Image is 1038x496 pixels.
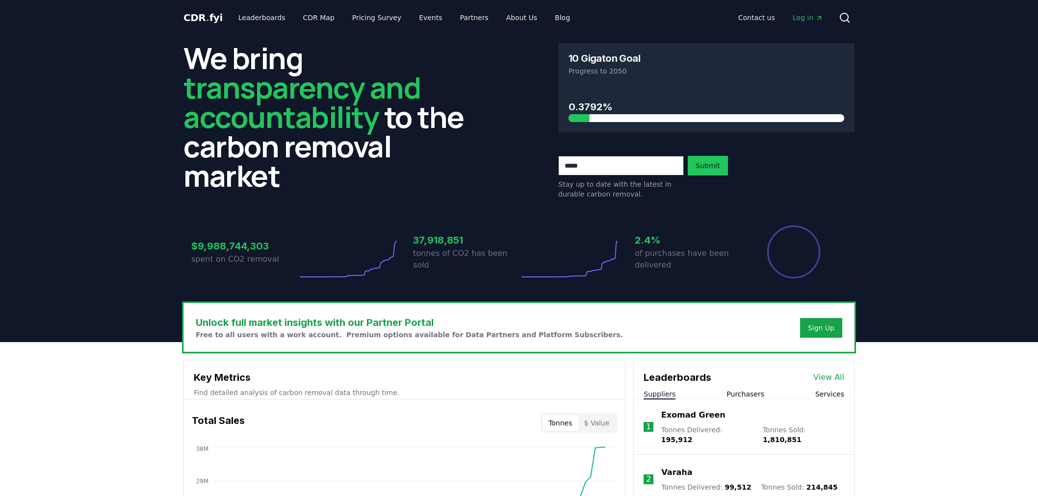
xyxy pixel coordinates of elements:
[183,11,223,25] a: CDR.fyi
[766,224,821,279] div: Percentage of sales delivered
[661,409,726,421] a: Exomad Green
[183,12,223,24] span: CDR fyi
[793,13,823,23] span: Log in
[344,9,409,26] a: Pricing Survey
[183,43,480,190] h2: We bring to the carbon removal market
[183,67,420,137] span: transparency and accountability
[661,425,753,445] p: Tonnes Delivered :
[635,248,741,271] p: of purchases have been delivered
[413,248,519,271] p: tonnes of CO2 has been sold
[231,9,293,26] a: Leaderboards
[191,239,297,253] h3: $9,988,744,303
[727,389,764,399] button: Purchasers
[661,482,751,492] p: Tonnes Delivered :
[644,370,711,385] h3: Leaderboards
[785,9,831,26] a: Log in
[646,421,651,433] p: 1
[569,99,844,114] h3: 0.3792%
[196,446,208,452] tspan: 38M
[815,389,844,399] button: Services
[644,389,675,399] button: Suppliers
[196,478,208,485] tspan: 29M
[730,9,783,26] a: Contact us
[547,9,578,26] a: Blog
[763,425,844,445] p: Tonnes Sold :
[808,323,834,333] a: Sign Up
[411,9,450,26] a: Events
[194,370,615,385] h3: Key Metrics
[661,467,692,478] a: Varaha
[569,53,640,63] h3: 10 Gigaton Goal
[295,9,342,26] a: CDR Map
[196,315,623,330] h3: Unlock full market insights with our Partner Portal
[191,253,297,265] p: spent on CO2 removal
[688,156,728,175] button: Submit
[761,482,837,492] p: Tonnes Sold :
[413,233,519,248] h3: 37,918,851
[231,9,578,26] nav: Main
[730,9,831,26] nav: Main
[192,413,245,433] h3: Total Sales
[194,388,615,397] p: Find detailed analysis of carbon removal data through time.
[543,415,578,431] button: Tonnes
[578,415,616,431] button: $ Value
[813,372,844,383] a: View All
[498,9,545,26] a: About Us
[196,330,623,340] p: Free to all users with a work account. Premium options available for Data Partners and Platform S...
[206,12,209,24] span: .
[725,483,751,491] span: 99,512
[569,66,844,76] p: Progress to 2050
[806,483,838,491] span: 214,845
[452,9,496,26] a: Partners
[800,318,842,338] button: Sign Up
[661,436,693,444] span: 195,912
[763,436,802,444] span: 1,810,851
[646,473,651,485] p: 2
[635,233,741,248] h3: 2.4%
[558,179,684,199] p: Stay up to date with the latest in durable carbon removal.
